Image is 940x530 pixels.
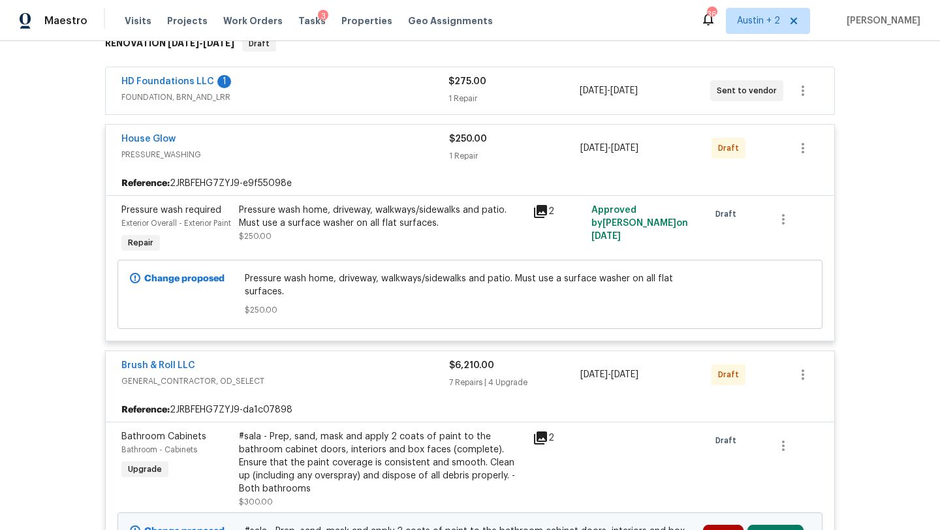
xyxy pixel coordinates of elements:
[121,134,176,144] a: House Glow
[533,430,584,446] div: 2
[217,75,231,88] div: 1
[239,204,525,230] div: Pressure wash home, driveway, walkways/sidewalks and patio. Must use a surface washer on all flat...
[121,432,206,441] span: Bathroom Cabinets
[737,14,780,27] span: Austin + 2
[610,86,638,95] span: [DATE]
[591,232,621,241] span: [DATE]
[121,446,197,454] span: Bathroom - Cabinets
[105,36,234,52] h6: RENOVATION
[841,14,920,27] span: [PERSON_NAME]
[121,219,231,227] span: Exterior Overall - Exterior Paint
[106,398,834,422] div: 2JRBFEHG7ZYJ9-da1c07898
[408,14,493,27] span: Geo Assignments
[121,77,214,86] a: HD Foundations LLC
[715,434,742,447] span: Draft
[239,498,273,506] span: $300.00
[580,86,607,95] span: [DATE]
[341,14,392,27] span: Properties
[125,14,151,27] span: Visits
[717,84,782,97] span: Sent to vendor
[580,144,608,153] span: [DATE]
[580,368,638,381] span: -
[123,463,167,476] span: Upgrade
[591,206,688,241] span: Approved by [PERSON_NAME] on
[121,375,449,388] span: GENERAL_CONTRACTOR, OD_SELECT
[239,232,272,240] span: $250.00
[44,14,87,27] span: Maestro
[580,142,638,155] span: -
[449,149,580,163] div: 1 Repair
[168,39,234,48] span: -
[121,177,170,190] b: Reference:
[106,172,834,195] div: 2JRBFEHG7ZYJ9-e9f55098e
[580,370,608,379] span: [DATE]
[144,274,225,283] b: Change proposed
[121,148,449,161] span: PRESSURE_WASHING
[449,134,487,144] span: $250.00
[707,8,716,21] div: 36
[121,91,448,104] span: FOUNDATION, BRN_AND_LRR
[123,236,159,249] span: Repair
[239,430,525,495] div: #sala - Prep, sand, mask and apply 2 coats of paint to the bathroom cabinet doors, interiors and ...
[168,39,199,48] span: [DATE]
[245,272,696,298] span: Pressure wash home, driveway, walkways/sidewalks and patio. Must use a surface washer on all flat...
[533,204,584,219] div: 2
[449,376,580,389] div: 7 Repairs | 4 Upgrade
[245,304,696,317] span: $250.00
[121,403,170,416] b: Reference:
[121,361,195,370] a: Brush & Roll LLC
[121,206,221,215] span: Pressure wash required
[718,142,744,155] span: Draft
[448,77,486,86] span: $275.00
[611,144,638,153] span: [DATE]
[101,23,839,65] div: RENOVATION [DATE]-[DATE]Draft
[448,92,579,105] div: 1 Repair
[580,84,638,97] span: -
[298,16,326,25] span: Tasks
[243,37,275,50] span: Draft
[718,368,744,381] span: Draft
[318,10,328,23] div: 3
[715,208,742,221] span: Draft
[611,370,638,379] span: [DATE]
[203,39,234,48] span: [DATE]
[223,14,283,27] span: Work Orders
[167,14,208,27] span: Projects
[449,361,494,370] span: $6,210.00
